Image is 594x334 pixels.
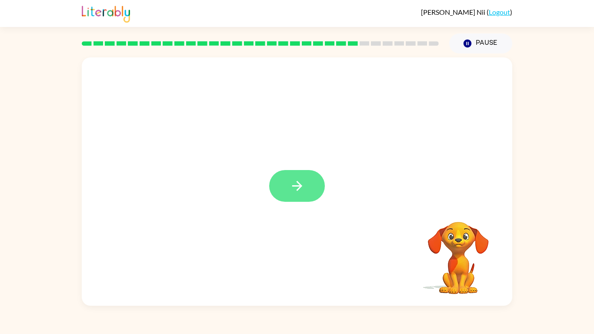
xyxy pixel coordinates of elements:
video: Your browser must support playing .mp4 files to use Literably. Please try using another browser. [415,208,502,295]
button: Pause [449,33,512,53]
span: [PERSON_NAME] Nii [421,8,487,16]
a: Logout [489,8,510,16]
img: Literably [82,3,130,23]
div: ( ) [421,8,512,16]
